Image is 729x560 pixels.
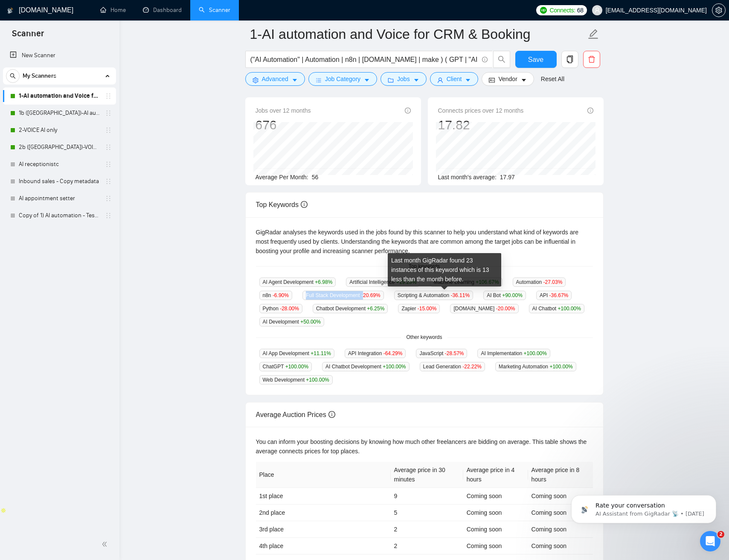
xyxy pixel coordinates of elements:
[316,77,322,83] span: bars
[259,375,333,385] span: Web Development
[398,304,440,313] span: Zapier
[105,127,112,134] span: holder
[558,477,729,537] iframe: Intercom notifications message
[391,462,463,488] th: Average price in 30 minutes
[259,362,312,371] span: ChatGPT
[346,277,420,287] span: Artificial Intelligence
[513,277,566,287] span: Automation
[528,462,593,488] th: Average price in 8 hours
[364,77,370,83] span: caret-down
[105,93,112,99] span: holder
[256,192,593,217] div: Top Keywords
[445,350,464,356] span: -28.57 %
[19,156,100,173] a: AI receptionistc
[521,77,527,83] span: caret-down
[259,317,324,327] span: AI Development
[594,7,600,13] span: user
[315,279,332,285] span: +6.98 %
[413,77,419,83] span: caret-down
[463,462,528,488] th: Average price in 4 hours
[391,538,463,554] td: 2
[438,174,497,181] span: Last month's average:
[5,27,51,45] span: Scanner
[515,51,557,68] button: Save
[100,6,126,14] a: homeHome
[23,67,56,85] span: My Scanners
[388,253,501,286] div: Last month GigRadar found 23 instances of this keyword which is 13 less than the month before.
[587,108,593,114] span: info-circle
[430,72,479,86] button: userClientcaret-down
[540,7,547,14] img: upwork-logo.png
[391,521,463,538] td: 2
[311,350,331,356] span: +11.11 %
[418,306,437,312] span: -15.00 %
[477,349,550,358] span: AI Implementation
[528,54,543,65] span: Save
[105,144,112,151] span: holder
[313,304,388,313] span: Chatbot Development
[292,77,298,83] span: caret-down
[6,73,19,79] span: search
[494,55,510,63] span: search
[256,227,593,256] div: GigRadar analyses the keywords used in the jobs found by this scanner to help you understand what...
[482,72,534,86] button: idcardVendorcaret-down
[528,538,593,554] td: Coming soon
[463,538,528,554] td: Coming soon
[256,117,311,133] div: 676
[256,538,391,554] td: 4th place
[383,350,403,356] span: -64.29 %
[306,377,329,383] span: +100.00 %
[256,521,391,538] td: 3rd place
[498,74,517,84] span: Vendor
[285,364,308,370] span: +100.00 %
[437,77,443,83] span: user
[583,51,600,68] button: delete
[438,117,524,133] div: 17.82
[345,349,406,358] span: API Integration
[105,161,112,168] span: holder
[367,306,384,312] span: +6.25 %
[259,349,334,358] span: AI App Development
[717,531,724,538] span: 2
[562,55,578,63] span: copy
[105,178,112,185] span: holder
[273,292,289,298] span: -6.90 %
[536,291,572,300] span: API
[6,69,20,83] button: search
[256,462,391,488] th: Place
[541,74,564,84] a: Reset All
[584,55,600,63] span: delete
[19,173,100,190] a: Inbound sales - Copy metadata
[253,77,258,83] span: setting
[259,291,292,300] span: n8n
[19,207,100,224] a: Copy of 1) AI automation - Testing something?
[19,87,100,105] a: 1-AI automation and Voice for CRM & Booking
[463,488,528,505] td: Coming soon
[394,291,473,300] span: Scripting & Automation
[489,77,495,83] span: idcard
[256,402,593,427] div: Average Auction Prices
[19,190,100,207] a: AI appointment setter
[19,105,100,122] a: 1b ([GEOGRAPHIC_DATA])-AI automation and Voice for CRM & Booking
[405,108,411,114] span: info-circle
[529,304,584,313] span: AI Chatbot
[438,106,524,115] span: Connects prices over 12 months
[528,521,593,538] td: Coming soon
[543,279,563,285] span: -27.03 %
[420,362,485,371] span: Lead Generation
[19,139,100,156] a: 2b ([GEOGRAPHIC_DATA])-VOICE AI only
[256,437,593,456] div: You can inform your boosting decisions by knowing how much other freelancers are bidding on avera...
[3,67,116,224] li: My Scanners
[325,74,360,84] span: Job Category
[361,292,380,298] span: -20.69 %
[105,212,112,219] span: holder
[250,23,586,45] input: Scanner name...
[19,122,100,139] a: 2-VOICE AI only
[462,364,482,370] span: -22.22 %
[199,6,230,14] a: searchScanner
[482,57,488,62] span: info-circle
[588,29,599,40] span: edit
